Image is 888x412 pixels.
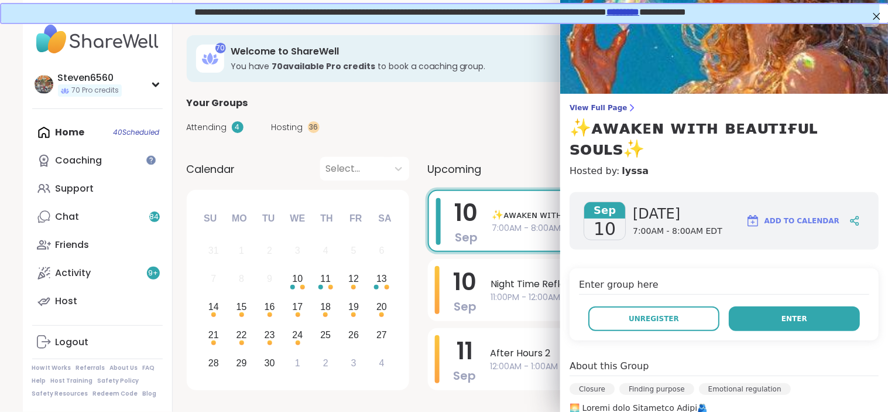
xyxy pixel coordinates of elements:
[313,350,338,376] div: Choose Thursday, October 2nd, 2025
[231,45,732,58] h3: Welcome to ShareWell
[236,355,247,371] div: 29
[570,359,649,373] h4: About this Group
[372,206,397,231] div: Sa
[341,267,366,292] div: Choose Friday, September 12th, 2025
[379,243,385,258] div: 6
[740,207,845,235] button: Add to Calendar
[32,147,163,175] a: Coaching
[208,299,219,315] div: 14
[229,350,254,376] div: Choose Monday, September 29th, 2025
[341,239,366,264] div: Not available Friday, September 5th, 2025
[239,271,244,287] div: 8
[231,60,732,72] h3: You have to book a coaching group.
[619,383,694,395] div: Finding purpose
[293,327,303,343] div: 24
[492,208,829,222] span: ✨ᴀᴡᴀᴋᴇɴ ᴡɪᴛʜ ʙᴇᴀᴜᴛɪғᴜʟ sᴏᴜʟs✨
[257,239,282,264] div: Not available Tuesday, September 2nd, 2025
[379,355,385,371] div: 4
[323,355,328,371] div: 2
[588,307,719,331] button: Unregister
[51,377,93,385] a: Host Training
[32,175,163,203] a: Support
[629,314,679,324] span: Unregister
[341,322,366,348] div: Choose Friday, September 26th, 2025
[285,322,310,348] div: Choose Wednesday, September 24th, 2025
[351,243,356,258] div: 5
[323,243,328,258] div: 4
[369,322,395,348] div: Choose Saturday, September 27th, 2025
[143,364,155,372] a: FAQ
[729,307,860,331] button: Enter
[56,154,102,167] div: Coaching
[455,196,478,229] span: 10
[285,239,310,264] div: Not available Wednesday, September 3rd, 2025
[343,206,369,231] div: Fr
[764,216,839,226] span: Add to Calendar
[56,210,80,223] div: Chat
[76,364,105,372] a: Referrals
[267,271,272,287] div: 9
[369,350,395,376] div: Choose Saturday, October 4th, 2025
[633,205,722,223] span: [DATE]
[265,355,275,371] div: 30
[313,295,338,320] div: Choose Thursday, September 18th, 2025
[369,239,395,264] div: Not available Saturday, September 6th, 2025
[146,155,156,165] iframe: Spotlight
[32,390,88,398] a: Safety Resources
[239,243,244,258] div: 1
[272,60,376,72] b: 70 available Pro credit s
[229,267,254,292] div: Not available Monday, September 8th, 2025
[257,322,282,348] div: Choose Tuesday, September 23rd, 2025
[321,271,331,287] div: 11
[201,350,227,376] div: Choose Sunday, September 28th, 2025
[32,203,163,231] a: Chat84
[351,355,356,371] div: 3
[32,328,163,356] a: Logout
[570,117,879,159] h3: ✨ᴀᴡᴀᴋᴇɴ ᴡɪᴛʜ ʙᴇᴀᴜᴛɪғᴜʟ sᴏᴜʟs✨
[110,364,138,372] a: About Us
[579,278,869,295] h4: Enter group here
[93,390,138,398] a: Redeem Code
[348,299,359,315] div: 19
[376,299,387,315] div: 20
[376,327,387,343] div: 27
[285,295,310,320] div: Choose Wednesday, September 17th, 2025
[148,268,158,278] span: 9 +
[208,327,219,343] div: 21
[200,237,396,377] div: month 2025-09
[265,299,275,315] div: 16
[56,182,94,195] div: Support
[187,121,227,134] span: Attending
[746,214,760,228] img: ShareWell Logomark
[454,367,476,384] span: Sep
[201,295,227,320] div: Choose Sunday, September 14th, 2025
[32,231,163,259] a: Friends
[208,355,219,371] div: 28
[491,346,831,360] span: After Hours 2
[257,350,282,376] div: Choose Tuesday, September 30th, 2025
[56,295,78,308] div: Host
[215,43,226,53] div: 70
[256,206,282,231] div: Tu
[227,206,252,231] div: Mo
[35,75,53,94] img: Steven6560
[267,243,272,258] div: 2
[570,164,879,178] h4: Hosted by:
[56,336,89,349] div: Logout
[622,164,649,178] a: lyssa
[187,161,235,177] span: Calendar
[272,121,303,134] span: Hosting
[32,287,163,315] a: Host
[594,219,616,240] span: 10
[491,291,831,304] span: 11:00PM - 12:00AM EDT
[201,239,227,264] div: Not available Sunday, August 31st, 2025
[293,299,303,315] div: 17
[32,259,163,287] a: Activity9+
[72,86,119,96] span: 70 Pro credits
[321,299,331,315] div: 18
[584,202,625,219] span: Sep
[313,239,338,264] div: Not available Thursday, September 4th, 2025
[376,271,387,287] div: 13
[348,327,359,343] div: 26
[295,243,300,258] div: 3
